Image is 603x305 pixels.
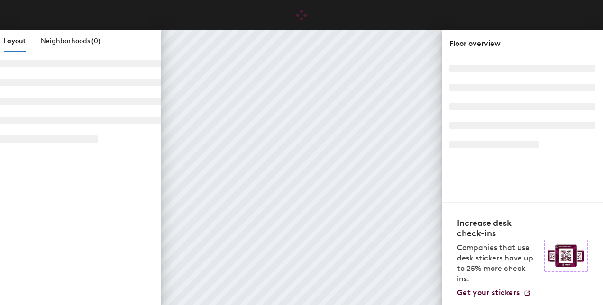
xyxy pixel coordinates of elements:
[457,218,539,239] h4: Increase desk check-ins
[457,288,531,297] a: Get your stickers
[457,288,520,297] span: Get your stickers
[457,242,539,284] p: Companies that use desk stickers have up to 25% more check-ins.
[544,240,588,272] img: Sticker logo
[4,37,26,45] span: Layout
[449,38,595,49] div: Floor overview
[41,37,100,45] span: Neighborhoods (0)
